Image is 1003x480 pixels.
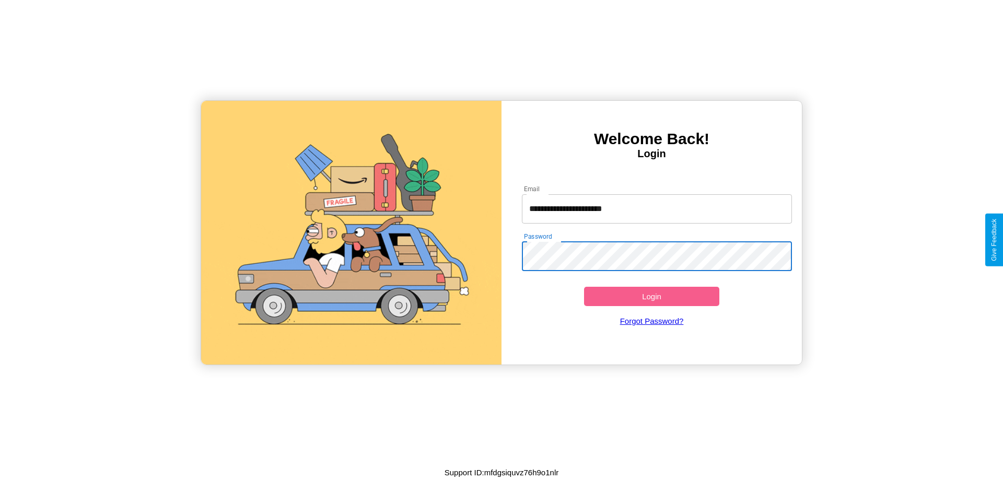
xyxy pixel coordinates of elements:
[445,465,558,479] p: Support ID: mfdgsiquvz76h9o1nlr
[584,287,719,306] button: Login
[990,219,998,261] div: Give Feedback
[524,184,540,193] label: Email
[517,306,787,336] a: Forgot Password?
[524,232,552,241] label: Password
[501,130,802,148] h3: Welcome Back!
[501,148,802,160] h4: Login
[201,101,501,365] img: gif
